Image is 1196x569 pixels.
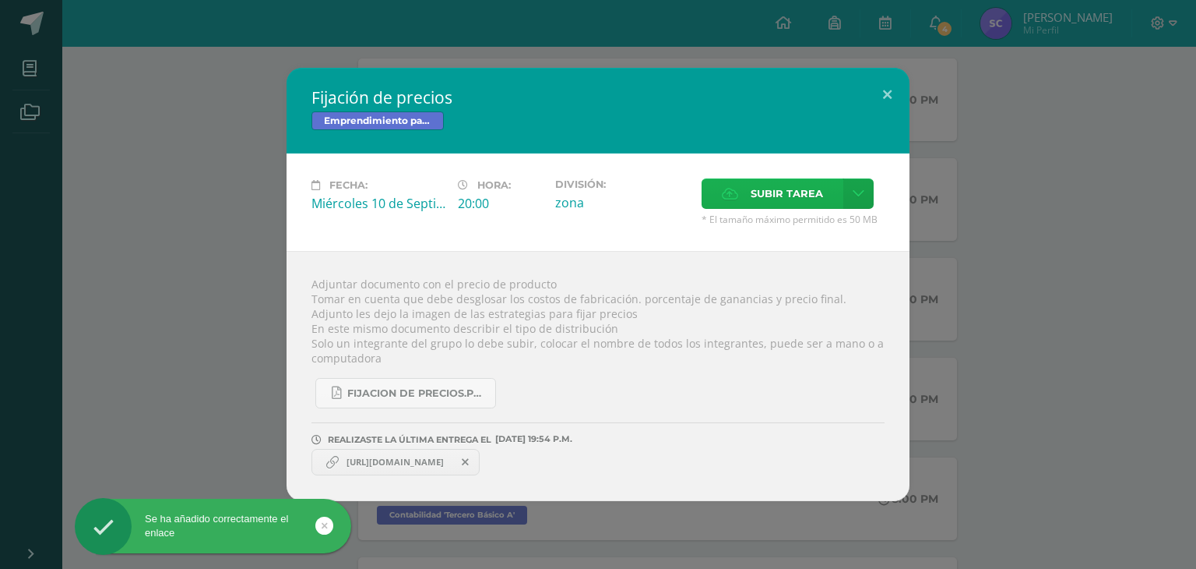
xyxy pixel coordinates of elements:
[328,434,491,445] span: REALIZASTE LA ÚLTIMA ENTREGA EL
[287,251,909,501] div: Adjuntar documento con el precio de producto Tomar en cuenta que debe desglosar los costos de fab...
[477,179,511,191] span: Hora:
[452,454,479,471] span: Remover entrega
[311,87,885,108] h2: Fijación de precios
[311,111,444,130] span: Emprendimiento para la Productividad
[555,178,689,190] label: División:
[347,387,487,400] span: fijacion de precios.pdf
[311,449,480,475] a: https://docs.google.com/document/d/1azjiqjedeh4MV98ErJTegGHCDRqE6CqEF5VQh_P8wxg/edit?usp=sharing
[315,378,496,408] a: fijacion de precios.pdf
[702,213,885,226] span: * El tamaño máximo permitido es 50 MB
[339,456,452,468] span: [URL][DOMAIN_NAME]
[751,179,823,208] span: Subir tarea
[865,68,909,121] button: Close (Esc)
[555,194,689,211] div: zona
[329,179,368,191] span: Fecha:
[75,512,351,540] div: Se ha añadido correctamente el enlace
[311,195,445,212] div: Miércoles 10 de Septiembre
[458,195,543,212] div: 20:00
